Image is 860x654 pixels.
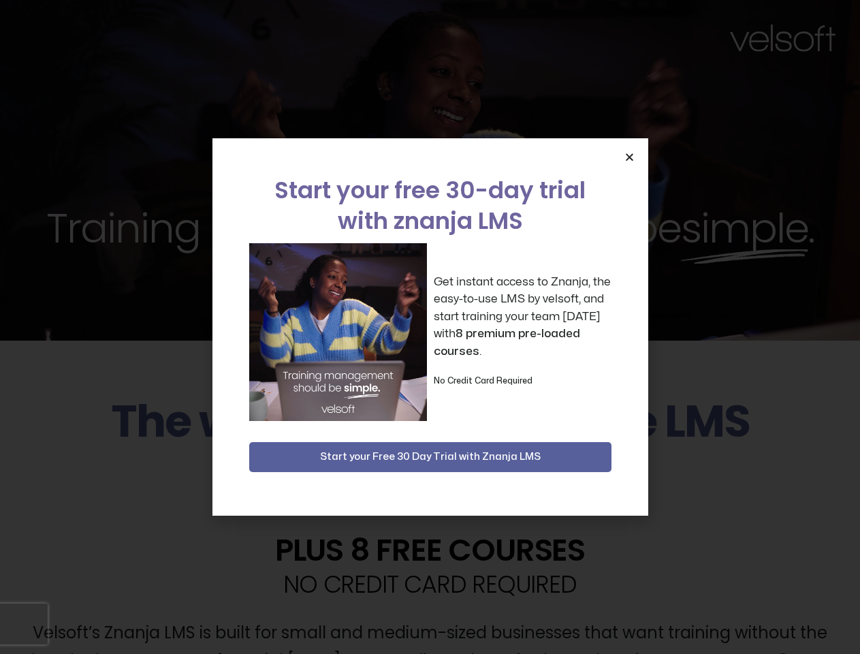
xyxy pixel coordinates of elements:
[434,377,532,385] strong: No Credit Card Required
[249,442,611,472] button: Start your Free 30 Day Trial with Znanja LMS
[434,273,611,360] p: Get instant access to Znanja, the easy-to-use LMS by velsoft, and start training your team [DATE]...
[320,449,541,465] span: Start your Free 30 Day Trial with Znanja LMS
[434,328,580,357] strong: 8 premium pre-loaded courses
[249,175,611,236] h2: Start your free 30-day trial with znanja LMS
[624,152,635,162] a: Close
[249,243,427,421] img: a woman sitting at her laptop dancing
